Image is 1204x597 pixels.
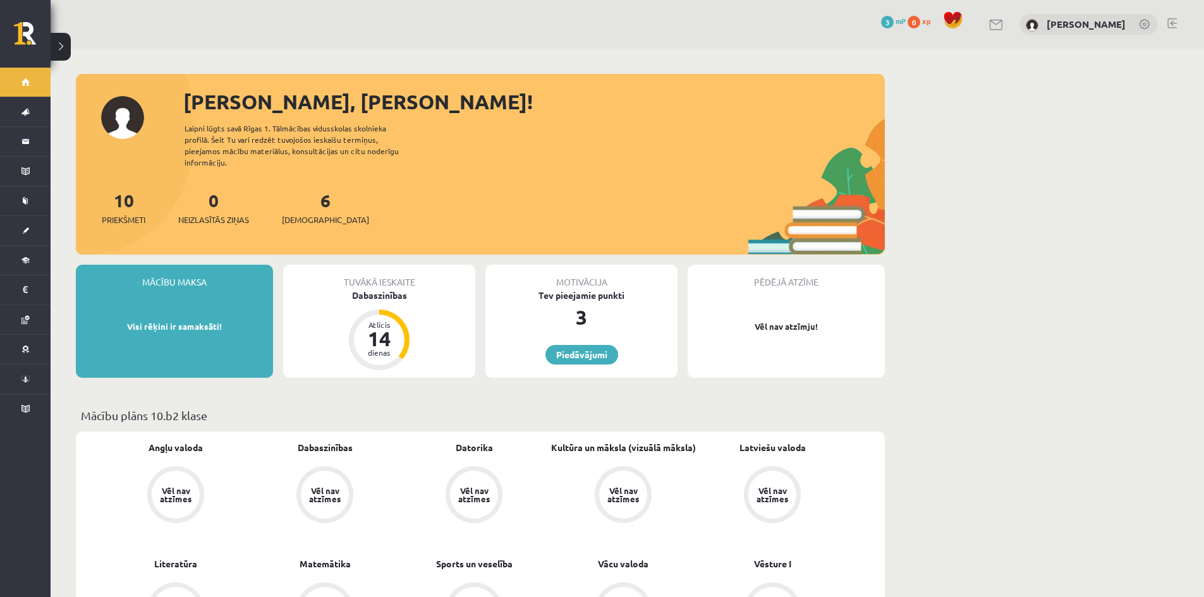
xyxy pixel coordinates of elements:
[755,486,790,503] div: Vēl nav atzīmes
[178,214,249,226] span: Neizlasītās ziņas
[101,466,250,526] a: Vēl nav atzīmes
[739,441,806,454] a: Latviešu valoda
[881,16,894,28] span: 3
[282,214,369,226] span: [DEMOGRAPHIC_DATA]
[896,16,906,26] span: mP
[360,329,398,349] div: 14
[698,466,847,526] a: Vēl nav atzīmes
[485,302,678,332] div: 3
[82,320,267,333] p: Visi rēķini ir samaksāti!
[185,123,421,168] div: Laipni lūgts savā Rīgas 1. Tālmācības vidusskolas skolnieka profilā. Šeit Tu vari redzēt tuvojošo...
[908,16,937,26] a: 0 xp
[456,441,493,454] a: Datorika
[598,557,648,570] a: Vācu valoda
[283,289,475,302] div: Dabaszinības
[76,265,273,289] div: Mācību maksa
[399,466,549,526] a: Vēl nav atzīmes
[14,22,51,54] a: Rīgas 1. Tālmācības vidusskola
[360,349,398,356] div: dienas
[922,16,930,26] span: xp
[360,321,398,329] div: Atlicis
[300,557,351,570] a: Matemātika
[754,557,791,570] a: Vēsture I
[282,189,369,226] a: 6[DEMOGRAPHIC_DATA]
[1026,19,1038,32] img: Marko Osemļjaks
[456,486,492,503] div: Vēl nav atzīmes
[102,189,145,226] a: 10Priekšmeti
[307,486,343,503] div: Vēl nav atzīmes
[183,87,885,117] div: [PERSON_NAME], [PERSON_NAME]!
[688,265,885,289] div: Pēdējā atzīme
[605,486,641,503] div: Vēl nav atzīmes
[81,407,880,424] p: Mācību plāns 10.b2 klase
[158,486,193,503] div: Vēl nav atzīmes
[485,289,678,302] div: Tev pieejamie punkti
[485,265,678,289] div: Motivācija
[881,16,906,26] a: 3 mP
[908,16,920,28] span: 0
[283,289,475,372] a: Dabaszinības Atlicis 14 dienas
[149,441,203,454] a: Angļu valoda
[549,466,698,526] a: Vēl nav atzīmes
[436,557,513,570] a: Sports un veselība
[250,466,399,526] a: Vēl nav atzīmes
[545,345,618,365] a: Piedāvājumi
[154,557,197,570] a: Literatūra
[178,189,249,226] a: 0Neizlasītās ziņas
[102,214,145,226] span: Priekšmeti
[694,320,879,333] p: Vēl nav atzīmju!
[283,265,475,289] div: Tuvākā ieskaite
[298,441,353,454] a: Dabaszinības
[1047,18,1126,30] a: [PERSON_NAME]
[551,441,696,454] a: Kultūra un māksla (vizuālā māksla)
